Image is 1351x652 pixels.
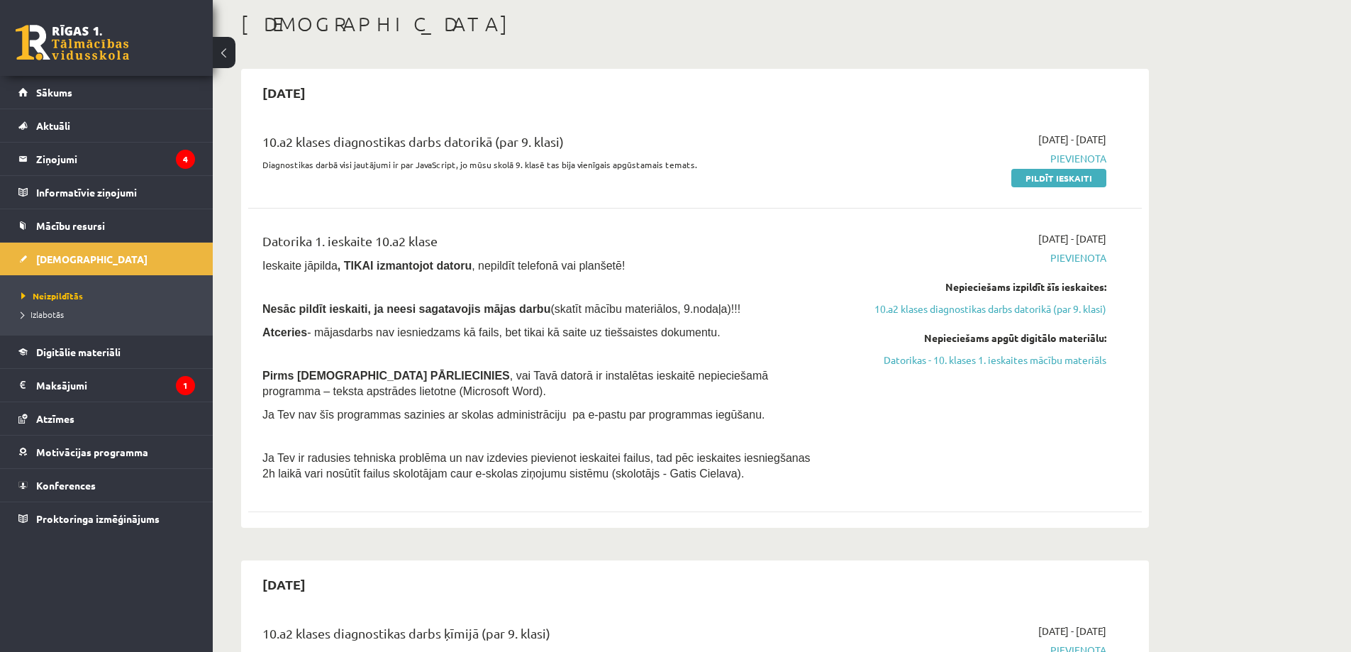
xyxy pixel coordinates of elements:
[262,260,625,272] span: Ieskaite jāpilda , nepildīt telefonā vai planšetē!
[338,260,472,272] b: , TIKAI izmantojot datoru
[21,289,199,302] a: Neizpildītās
[21,308,199,321] a: Izlabotās
[241,12,1149,36] h1: [DEMOGRAPHIC_DATA]
[36,219,105,232] span: Mācību resursi
[248,568,320,601] h2: [DATE]
[839,151,1106,166] span: Pievienota
[262,409,765,421] span: Ja Tev nav šīs programmas sazinies ar skolas administrāciju pa e-pastu par programmas iegūšanu.
[839,280,1106,294] div: Nepieciešams izpildīt šīs ieskaites:
[36,446,148,458] span: Motivācijas programma
[839,353,1106,368] a: Datorikas - 10. klases 1. ieskaites mācību materiāls
[248,76,320,109] h2: [DATE]
[262,132,818,158] div: 10.a2 klases diagnostikas darbs datorikā (par 9. klasi)
[36,479,96,492] span: Konferences
[36,512,160,525] span: Proktoringa izmēģinājums
[18,209,195,242] a: Mācību resursi
[176,150,195,169] i: 4
[36,119,70,132] span: Aktuāli
[1038,231,1106,246] span: [DATE] - [DATE]
[176,376,195,395] i: 1
[36,412,74,425] span: Atzīmes
[21,309,64,320] span: Izlabotās
[16,25,129,60] a: Rīgas 1. Tālmācības vidusskola
[36,346,121,358] span: Digitālie materiāli
[21,290,83,302] span: Neizpildītās
[18,502,195,535] a: Proktoringa izmēģinājums
[18,176,195,209] a: Informatīvie ziņojumi
[36,143,195,175] legend: Ziņojumi
[18,143,195,175] a: Ziņojumi4
[18,369,195,402] a: Maksājumi1
[18,243,195,275] a: [DEMOGRAPHIC_DATA]
[839,250,1106,265] span: Pievienota
[36,176,195,209] legend: Informatīvie ziņojumi
[262,303,550,315] span: Nesāc pildīt ieskaiti, ja neesi sagatavojis mājas darbu
[262,452,811,480] span: Ja Tev ir radusies tehniska problēma un nav izdevies pievienot ieskaitei failus, tad pēc ieskaite...
[839,331,1106,346] div: Nepieciešams apgūt digitālo materiālu:
[1038,624,1106,639] span: [DATE] - [DATE]
[262,370,768,397] span: , vai Tavā datorā ir instalētas ieskaitē nepieciešamā programma – teksta apstrādes lietotne (Micr...
[18,109,195,142] a: Aktuāli
[36,253,148,265] span: [DEMOGRAPHIC_DATA]
[36,86,72,99] span: Sākums
[262,326,721,338] span: - mājasdarbs nav iesniedzams kā fails, bet tikai kā saite uz tiešsaistes dokumentu.
[262,326,307,338] b: Atceries
[262,231,818,258] div: Datorika 1. ieskaite 10.a2 klase
[262,158,818,171] p: Diagnostikas darbā visi jautājumi ir par JavaScript, jo mūsu skolā 9. klasē tas bija vienīgais ap...
[1011,169,1106,187] a: Pildīt ieskaiti
[18,469,195,502] a: Konferences
[18,76,195,109] a: Sākums
[36,369,195,402] legend: Maksājumi
[262,370,510,382] span: Pirms [DEMOGRAPHIC_DATA] PĀRLIECINIES
[550,303,740,315] span: (skatīt mācību materiālos, 9.nodaļa)!!!
[1038,132,1106,147] span: [DATE] - [DATE]
[18,402,195,435] a: Atzīmes
[18,436,195,468] a: Motivācijas programma
[18,336,195,368] a: Digitālie materiāli
[262,624,818,650] div: 10.a2 klases diagnostikas darbs ķīmijā (par 9. klasi)
[839,302,1106,316] a: 10.a2 klases diagnostikas darbs datorikā (par 9. klasi)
